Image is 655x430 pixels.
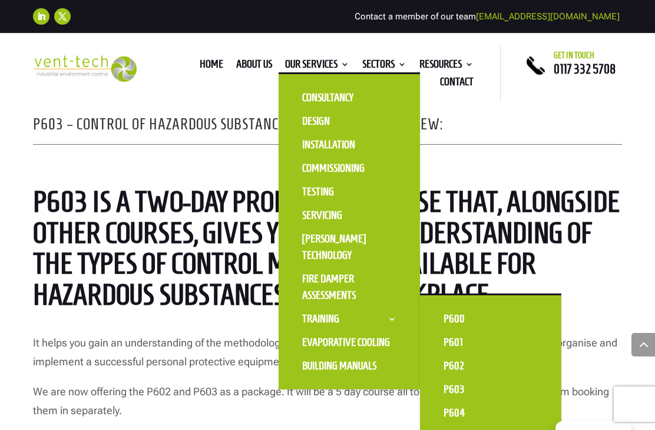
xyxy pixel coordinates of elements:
[200,60,223,73] a: Home
[290,227,408,267] a: [PERSON_NAME] Technology
[290,86,408,109] a: Consultancy
[290,267,408,307] a: Fire Damper Assessments
[290,133,408,156] a: Installation
[33,185,620,311] span: P603 is a two-day proficiency course that, alongside other courses, gives you a basic understandi...
[290,180,408,204] a: Testing
[440,78,474,91] a: Contact
[33,55,137,82] img: 2023-09-27T08_35_16.549ZVENT-TECH---Clear-background
[355,11,620,22] span: Contact a member of our team
[33,334,623,382] p: It helps you gain an understanding of the methodology, theoretical and practical knowledge you ne...
[432,378,550,401] a: P603
[419,60,474,73] a: Resources
[290,354,408,378] a: Building Manuals
[236,60,272,73] a: About us
[362,60,406,73] a: Sectors
[285,60,349,73] a: Our Services
[432,331,550,354] a: P601
[290,331,408,354] a: Evaporative Cooling
[476,11,620,22] a: [EMAIL_ADDRESS][DOMAIN_NAME]
[54,8,71,25] a: Follow on X
[432,307,550,331] a: P600
[290,156,408,180] a: Commissioning
[290,109,408,133] a: Design
[33,116,623,138] h2: P603 – Control of hazardous Substances (PPE) Course Overview:
[432,354,550,378] a: P602
[554,51,594,60] span: Get in touch
[554,62,616,76] a: 0117 332 5708
[290,307,408,331] a: Training
[33,8,49,25] a: Follow on LinkedIn
[432,401,550,425] a: P604
[290,204,408,227] a: Servicing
